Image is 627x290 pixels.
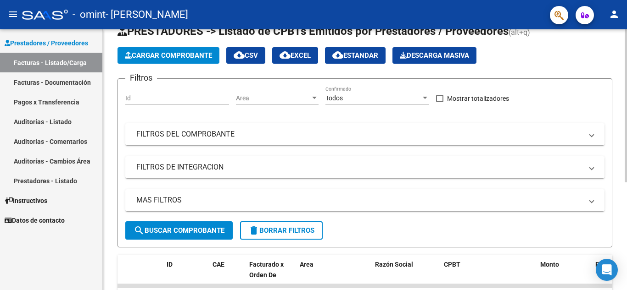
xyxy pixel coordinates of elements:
[5,38,88,48] span: Prestadores / Proveedores
[540,261,559,268] span: Monto
[332,49,343,60] mat-icon: cloud_download
[444,261,460,268] span: CPBT
[7,9,18,20] mat-icon: menu
[400,51,469,60] span: Descarga Masiva
[272,47,318,64] button: EXCEL
[134,226,224,235] span: Buscar Comprobante
[392,47,476,64] app-download-masive: Descarga masiva de comprobantes (adjuntos)
[136,129,582,139] mat-panel-title: FILTROS DEL COMPROBANTE
[106,5,188,25] span: - [PERSON_NAME]
[325,94,343,102] span: Todos
[447,93,509,104] span: Mostrar totalizadores
[332,51,378,60] span: Estandar
[375,261,413,268] span: Razón Social
[125,156,605,178] mat-expansion-panel-header: FILTROS DE INTEGRACION
[125,221,233,240] button: Buscar Comprobante
[248,225,259,236] mat-icon: delete
[596,259,618,281] div: Open Intercom Messenger
[300,261,313,268] span: Area
[609,9,620,20] mat-icon: person
[392,47,476,64] button: Descarga Masiva
[234,51,258,60] span: CSV
[125,71,157,84] h3: Filtros
[134,225,145,236] mat-icon: search
[136,195,582,205] mat-panel-title: MAS FILTROS
[249,261,284,279] span: Facturado x Orden De
[280,51,311,60] span: EXCEL
[240,221,323,240] button: Borrar Filtros
[136,162,582,172] mat-panel-title: FILTROS DE INTEGRACION
[125,123,605,145] mat-expansion-panel-header: FILTROS DEL COMPROBANTE
[125,51,212,60] span: Cargar Comprobante
[325,47,386,64] button: Estandar
[248,226,314,235] span: Borrar Filtros
[236,94,310,102] span: Area
[125,189,605,211] mat-expansion-panel-header: MAS FILTROS
[73,5,106,25] span: - omint
[213,261,224,268] span: CAE
[5,196,47,206] span: Instructivos
[280,49,291,60] mat-icon: cloud_download
[226,47,265,64] button: CSV
[167,261,173,268] span: ID
[234,49,245,60] mat-icon: cloud_download
[509,28,530,37] span: (alt+q)
[118,25,509,38] span: PRESTADORES -> Listado de CPBTs Emitidos por Prestadores / Proveedores
[118,47,219,64] button: Cargar Comprobante
[5,215,65,225] span: Datos de contacto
